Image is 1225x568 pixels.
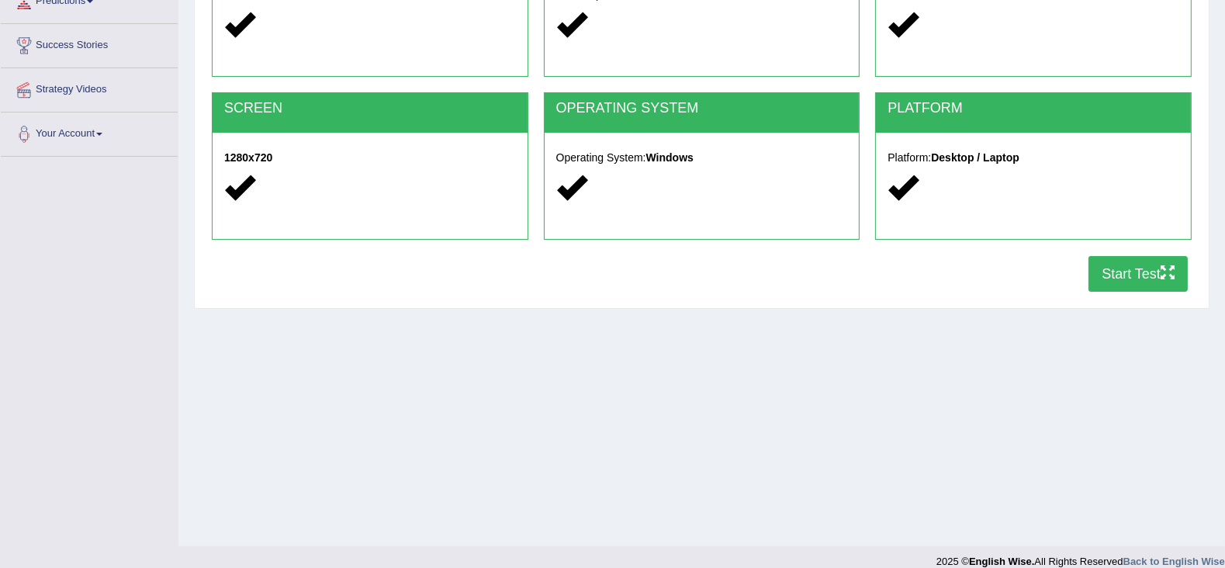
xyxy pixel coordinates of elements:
[888,152,1179,164] h5: Platform:
[1,24,178,63] a: Success Stories
[1088,256,1188,292] button: Start Test
[556,101,848,116] h2: OPERATING SYSTEM
[1,113,178,151] a: Your Account
[224,151,272,164] strong: 1280x720
[1123,556,1225,567] a: Back to English Wise
[969,556,1034,567] strong: English Wise.
[931,151,1019,164] strong: Desktop / Laptop
[888,101,1179,116] h2: PLATFORM
[224,101,516,116] h2: SCREEN
[1,68,178,107] a: Strategy Videos
[556,152,848,164] h5: Operating System:
[646,151,694,164] strong: Windows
